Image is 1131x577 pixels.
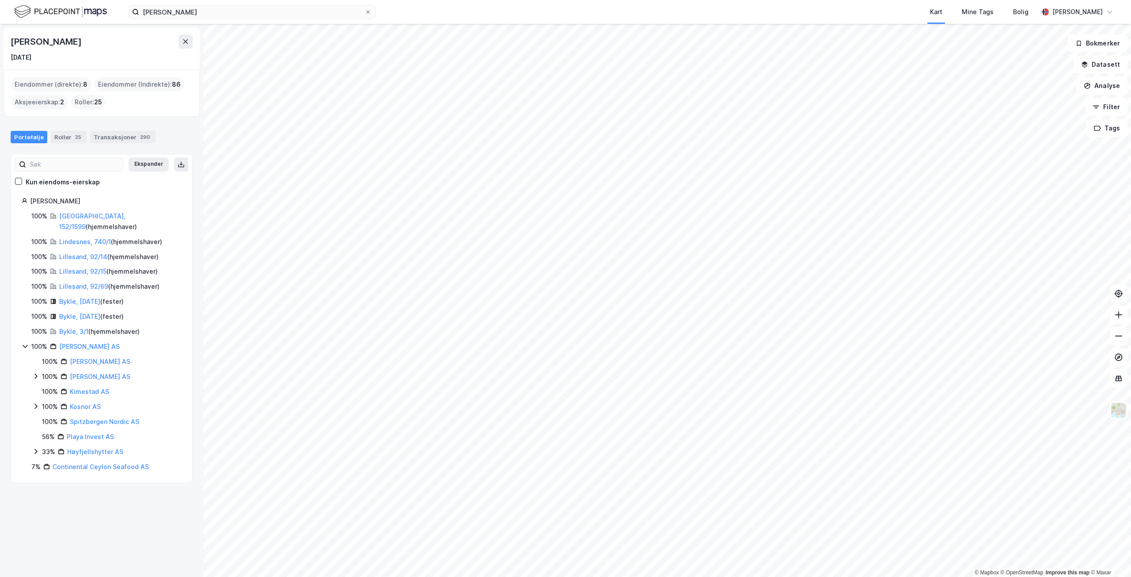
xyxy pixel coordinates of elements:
[59,211,182,232] div: ( hjemmelshaver )
[42,417,58,427] div: 100%
[59,212,125,230] a: [GEOGRAPHIC_DATA], 152/1599
[31,281,47,292] div: 100%
[930,7,942,17] div: Kart
[70,358,130,365] a: [PERSON_NAME] AS
[42,371,58,382] div: 100%
[67,433,114,440] a: Playa Invest AS
[42,386,58,397] div: 100%
[59,313,100,320] a: Bykle, [DATE]
[90,131,156,143] div: Transaksjoner
[1086,119,1127,137] button: Tags
[51,131,87,143] div: Roller
[31,311,47,322] div: 100%
[31,341,47,352] div: 100%
[11,77,91,92] div: Eiendommer (direkte) :
[1068,34,1127,52] button: Bokmerker
[70,388,109,395] a: Kimestad AS
[11,52,31,63] div: [DATE]
[1076,77,1127,95] button: Analyse
[11,34,83,49] div: [PERSON_NAME]
[59,298,100,305] a: Bykle, [DATE]
[70,418,139,425] a: Spitzbergen Nordic AS
[962,7,994,17] div: Mine Tags
[138,133,152,141] div: 290
[70,403,101,410] a: Kosnor AS
[59,253,107,260] a: Lillesand, 92/14
[31,252,47,262] div: 100%
[83,79,87,90] span: 8
[11,95,68,109] div: Aksjeeierskap :
[71,95,106,109] div: Roller :
[31,462,41,472] div: 7%
[975,569,999,576] a: Mapbox
[67,448,123,455] a: Høyfjellshytter AS
[95,77,184,92] div: Eiendommer (Indirekte) :
[59,266,158,277] div: ( hjemmelshaver )
[1074,56,1127,73] button: Datasett
[14,4,107,19] img: logo.f888ab2527a4732fd821a326f86c7f29.svg
[59,238,111,245] a: Lindesnes, 740/1
[31,326,47,337] div: 100%
[59,237,162,247] div: ( hjemmelshaver )
[129,157,169,172] button: Ekspander
[11,131,47,143] div: Portefølje
[26,158,123,171] input: Søk
[59,296,124,307] div: ( fester )
[59,328,88,335] a: Bykle, 3/1
[1052,7,1103,17] div: [PERSON_NAME]
[30,196,182,206] div: [PERSON_NAME]
[1110,402,1127,419] img: Z
[59,281,159,292] div: ( hjemmelshaver )
[59,267,106,275] a: Lillesand, 92/15
[42,356,58,367] div: 100%
[59,252,159,262] div: ( hjemmelshaver )
[59,343,120,350] a: [PERSON_NAME] AS
[42,432,55,442] div: 56%
[31,296,47,307] div: 100%
[59,311,124,322] div: ( fester )
[139,5,364,19] input: Søk på adresse, matrikkel, gårdeiere, leietakere eller personer
[42,401,58,412] div: 100%
[59,283,108,290] a: Lillesand, 92/69
[31,237,47,247] div: 100%
[1085,98,1127,116] button: Filter
[1087,535,1131,577] div: Kontrollprogram for chat
[1001,569,1044,576] a: OpenStreetMap
[31,211,47,222] div: 100%
[31,266,47,277] div: 100%
[70,373,130,380] a: [PERSON_NAME] AS
[94,97,102,107] span: 25
[42,447,55,457] div: 33%
[1013,7,1029,17] div: Bolig
[26,177,100,187] div: Kun eiendoms-eierskap
[1046,569,1089,576] a: Improve this map
[59,326,140,337] div: ( hjemmelshaver )
[60,97,64,107] span: 2
[1087,535,1131,577] iframe: Chat Widget
[172,79,181,90] span: 86
[73,133,83,141] div: 25
[53,463,149,470] a: Continental Ceylon Seafood AS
